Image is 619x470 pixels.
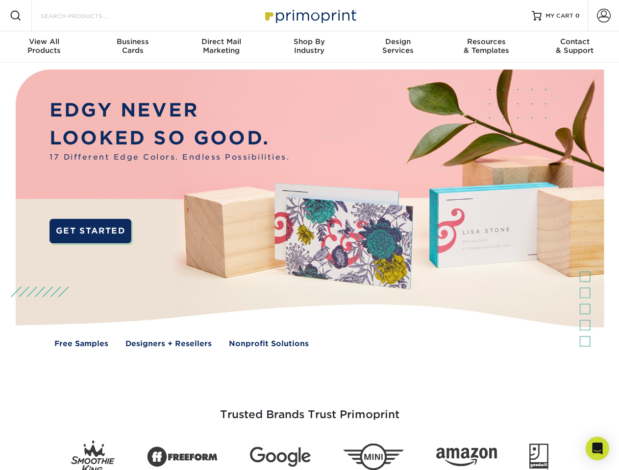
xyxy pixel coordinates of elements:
img: Amazon [436,448,497,467]
a: Free Samples [54,338,108,350]
img: Goodwill [529,444,548,470]
a: Shop ByIndustry [265,31,353,63]
div: & Templates [442,37,530,55]
img: Primoprint [261,5,359,26]
div: Open Intercom Messenger [586,437,609,460]
a: DesignServices [354,31,442,63]
span: Shop By [265,37,353,46]
p: EDGY NEVER [50,96,290,124]
div: Marketing [177,37,265,55]
a: Resources& Templates [442,31,530,63]
span: Design [354,37,442,46]
span: Resources [442,37,530,46]
span: Contact [531,37,619,46]
a: Designers + Resellers [125,338,212,350]
span: MY CART [545,12,573,20]
div: & Support [531,37,619,55]
span: 17 Different Edge Colors. Endless Possibilities. [50,152,290,163]
span: Business [88,37,176,46]
a: Nonprofit Solutions [229,338,309,350]
div: Industry [265,37,353,55]
span: 0 [575,12,580,19]
a: Contact& Support [531,31,619,63]
img: Google [250,447,311,467]
div: Cards [88,37,176,55]
div: Services [354,37,442,55]
span: Direct Mail [177,37,265,46]
a: BusinessCards [88,31,176,63]
p: LOOKED SO GOOD. [50,124,290,152]
h3: Trusted Brands Trust Primoprint [23,385,596,433]
input: SEARCH PRODUCTS..... [40,10,135,22]
a: GET STARTED [50,219,131,243]
a: Direct MailMarketing [177,31,265,63]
